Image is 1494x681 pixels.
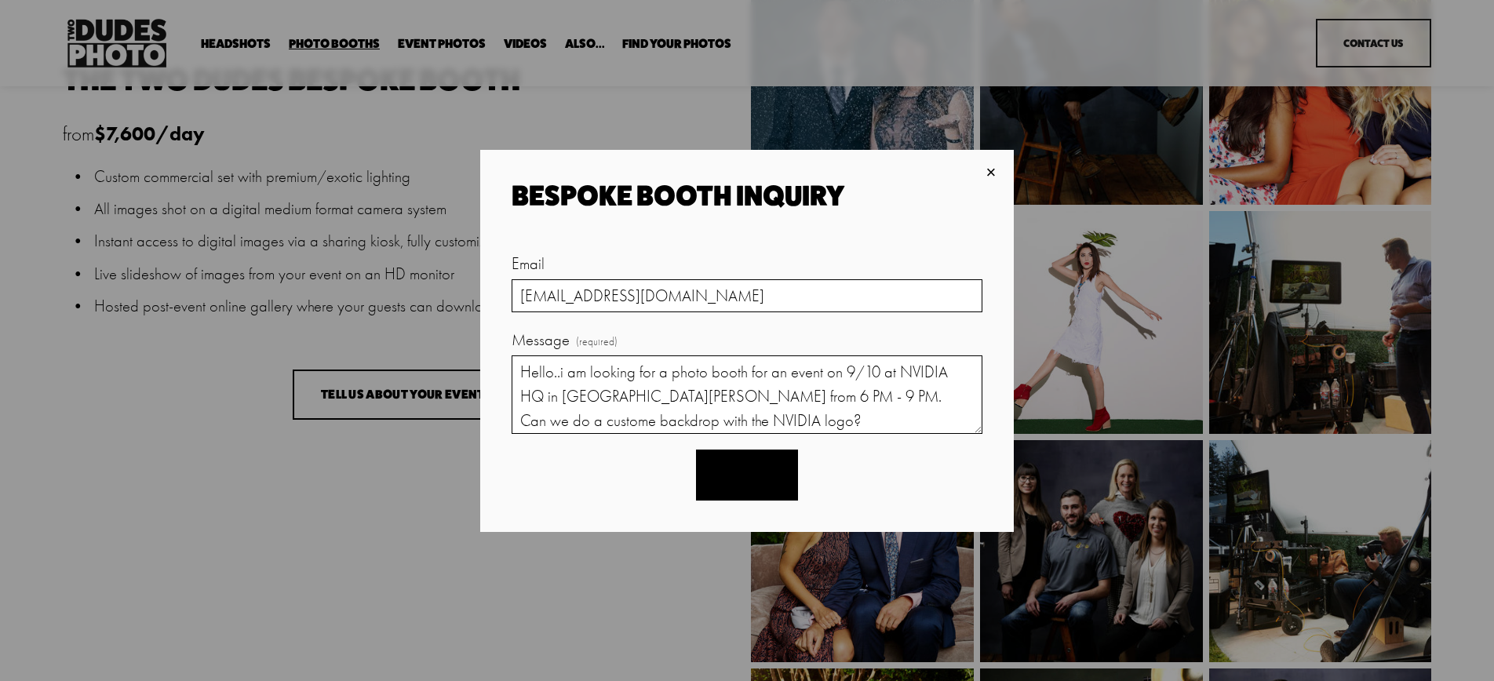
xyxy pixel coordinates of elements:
[696,450,797,501] button: SubmitSubmit
[512,355,982,434] textarea: Hello..i am looking for a photo booth for an event on 9/10 at NVIDIA HQ in [GEOGRAPHIC_DATA][PERS...
[724,468,770,483] span: Submit
[512,328,570,352] span: Message
[512,181,965,209] div: Bespoke Booth Inquiry
[512,252,545,276] span: Email
[982,164,1000,181] div: Close
[576,334,618,351] span: (required)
